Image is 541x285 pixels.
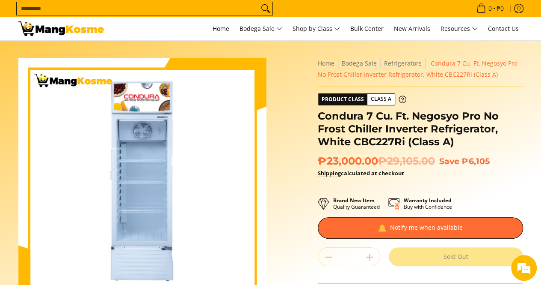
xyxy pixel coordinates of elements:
span: Contact Us [488,24,519,33]
strong: Brand New Item [333,197,375,204]
button: Search [259,2,272,15]
nav: Main Menu [112,17,523,40]
del: ₱29,105.00 [378,155,435,168]
span: New Arrivals [394,24,430,33]
a: Bodega Sale [235,17,287,40]
span: Shop by Class [293,24,340,34]
span: Home [213,24,229,33]
span: Class A [367,94,395,105]
a: Shop by Class [288,17,344,40]
img: Condura 7 Cu. Ft. Negosyo Pro No Frost Chiller Inverter Refrigerator, | Mang Kosme [18,21,104,36]
span: Resources [440,24,478,34]
span: Save [439,156,459,166]
p: Quality Guaranteed [333,197,380,210]
a: New Arrivals [390,17,435,40]
span: Condura 7 Cu. Ft. Negosyo Pro No Frost Chiller Inverter Refrigerator, White CBC227Ri (Class A) [318,59,517,78]
span: Product Class [318,94,367,105]
nav: Breadcrumbs [318,58,523,80]
span: Bulk Center [350,24,384,33]
h1: Condura 7 Cu. Ft. Negosyo Pro No Frost Chiller Inverter Refrigerator, White CBC227Ri (Class A) [318,110,523,148]
a: Refrigerators [384,59,422,67]
a: Resources [436,17,482,40]
a: Home [318,59,334,67]
span: • [474,4,506,13]
a: Shipping [318,169,341,177]
a: Bulk Center [346,17,388,40]
p: Buy with Confidence [404,197,452,210]
strong: calculated at checkout [318,169,404,177]
span: ₱0 [495,6,505,12]
a: Product Class Class A [318,93,406,105]
span: Bodega Sale [239,24,282,34]
span: ₱23,000.00 [318,155,435,168]
span: 0 [487,6,493,12]
strong: Warranty Included [404,197,452,204]
span: ₱6,105 [461,156,490,166]
a: Contact Us [484,17,523,40]
a: Bodega Sale [342,59,377,67]
a: Home [208,17,234,40]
